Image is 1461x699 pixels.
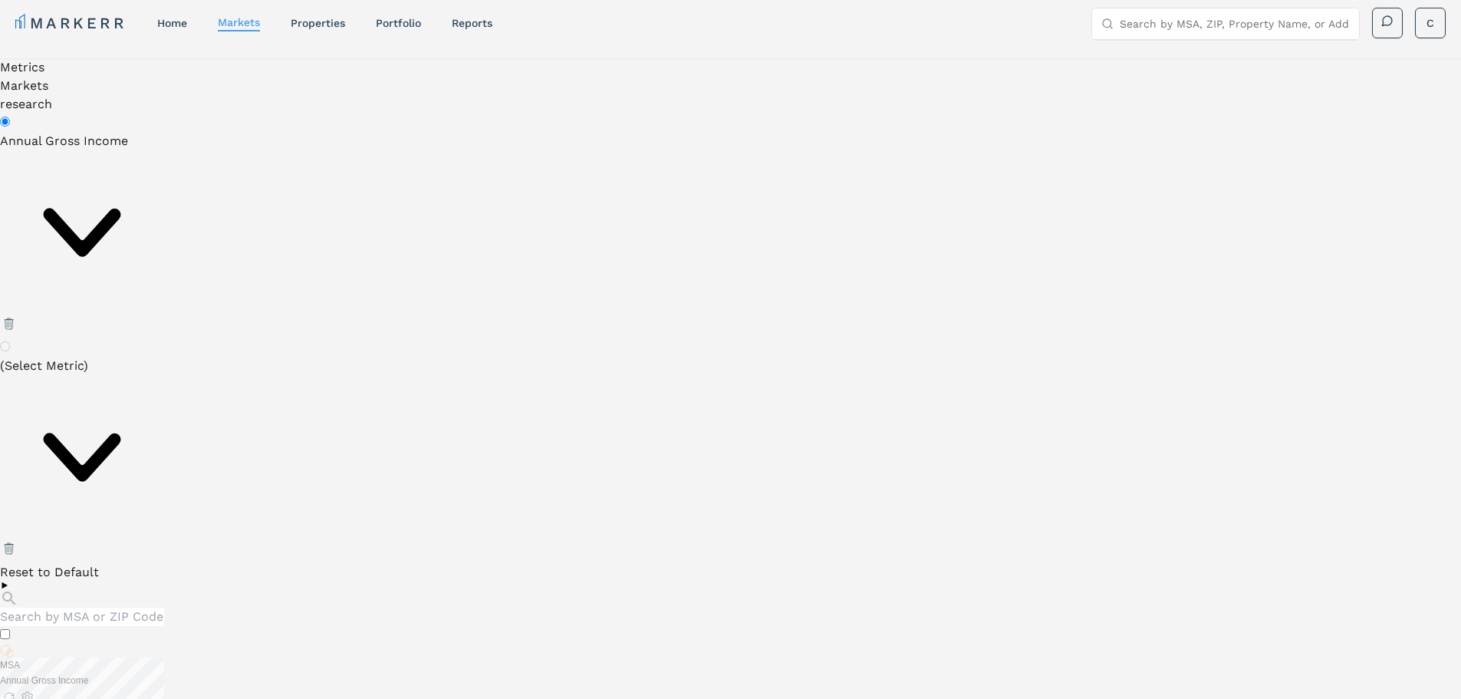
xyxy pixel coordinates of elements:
a: MARKERR [15,12,127,34]
a: Portfolio [376,17,421,29]
input: Search by MSA, ZIP, Property Name, or Address [1120,8,1350,39]
a: markets [218,16,260,28]
span: C [1426,15,1434,31]
a: properties [291,17,345,29]
a: reports [452,17,492,29]
button: C [1415,8,1446,38]
a: home [157,17,187,29]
